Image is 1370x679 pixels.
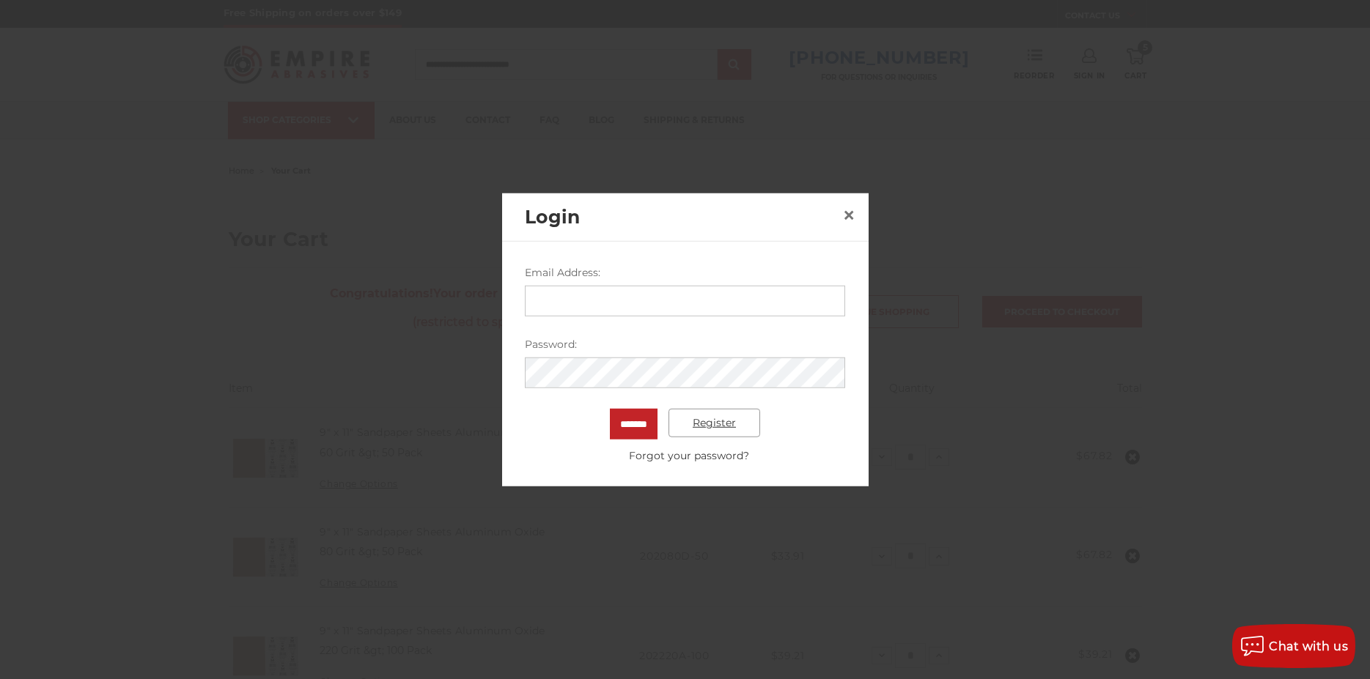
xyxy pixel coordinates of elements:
a: Close [837,204,861,227]
button: Chat with us [1232,624,1355,668]
a: Register [669,408,760,437]
a: Forgot your password? [533,448,845,463]
span: × [842,201,855,229]
span: Chat with us [1269,639,1348,653]
label: Email Address: [525,264,845,280]
h2: Login [525,203,837,231]
label: Password: [525,336,845,352]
